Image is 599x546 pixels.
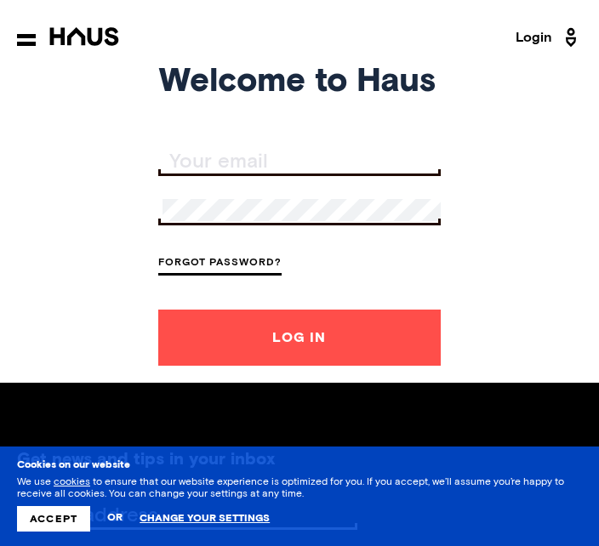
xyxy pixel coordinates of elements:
[140,513,270,525] a: Change your settings
[163,199,441,221] input: Your password
[158,253,282,276] a: Forgot Password?
[54,477,90,487] a: cookies
[163,151,441,173] input: Your email
[107,504,123,533] span: or
[516,17,582,58] a: Login
[17,459,582,471] h3: Cookies on our website
[158,310,441,366] button: Log In
[158,68,441,97] h1: Welcome to Haus
[17,477,564,499] span: We use to ensure that our website experience is optimized for you. If you accept, we’ll assume yo...
[17,506,90,532] button: Accept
